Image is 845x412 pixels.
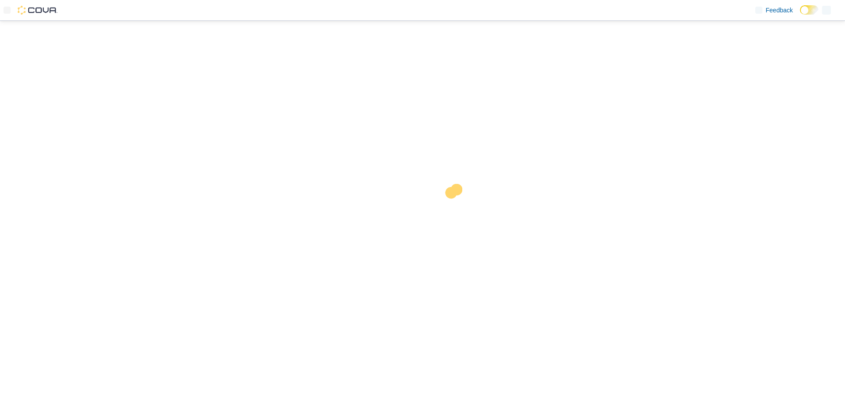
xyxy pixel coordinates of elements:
a: Feedback [752,1,796,19]
img: cova-loader [422,177,489,244]
input: Dark Mode [800,5,818,15]
span: Feedback [766,6,793,15]
img: Cova [18,6,57,15]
